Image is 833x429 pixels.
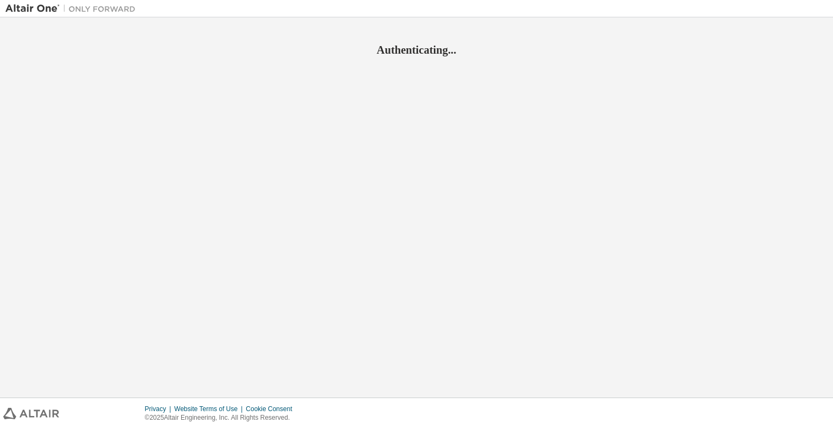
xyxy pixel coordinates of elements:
img: altair_logo.svg [3,408,59,419]
div: Website Terms of Use [174,405,246,413]
div: Cookie Consent [246,405,298,413]
p: © 2025 Altair Engineering, Inc. All Rights Reserved. [145,413,299,422]
img: Altair One [5,3,141,14]
h2: Authenticating... [5,43,828,57]
div: Privacy [145,405,174,413]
